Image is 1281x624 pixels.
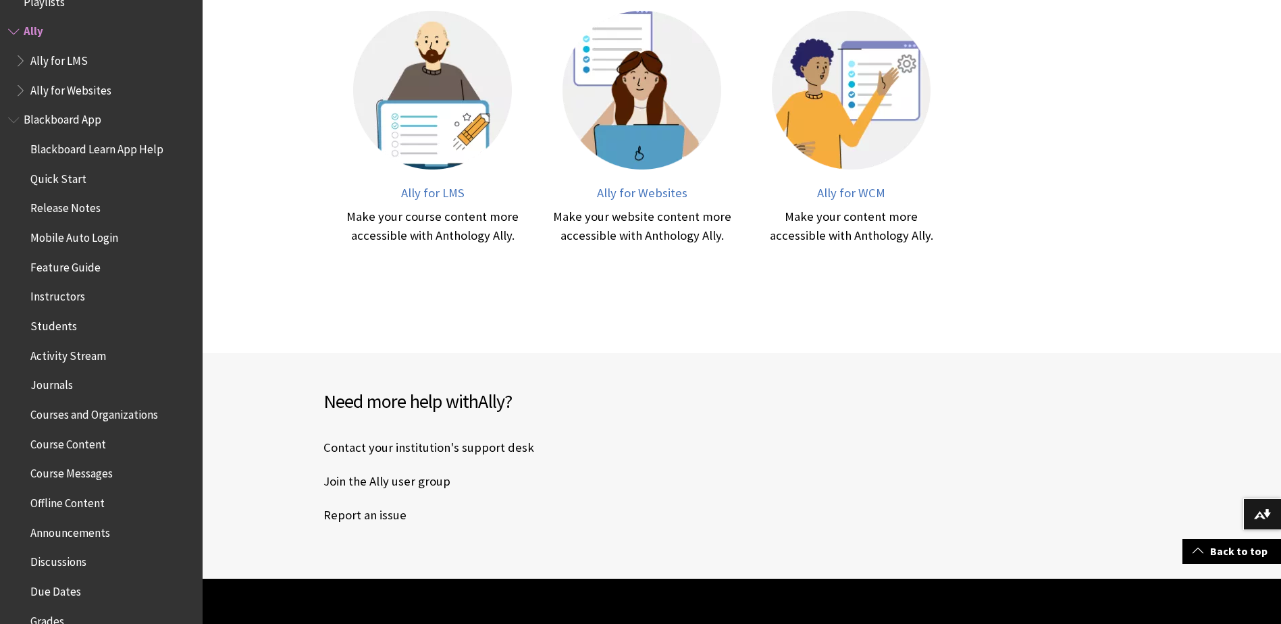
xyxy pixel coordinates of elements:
[551,11,733,245] a: Ally for Websites Ally for Websites Make your website content more accessible with Anthology Ally.
[30,167,86,186] span: Quick Start
[817,185,885,201] span: Ally for WCM
[323,505,407,525] a: Report an issue
[760,11,943,245] a: Ally for WCM Ally for WCM Make your content more accessible with Anthology Ally.
[30,197,101,215] span: Release Notes
[342,11,524,245] a: Ally for LMS Make your course content more accessible with Anthology Ally.
[30,49,88,68] span: Ally for LMS
[30,463,113,481] span: Course Messages
[30,226,118,244] span: Mobile Auto Login
[478,389,504,413] span: Ally
[30,79,111,97] span: Ally for Websites
[772,11,931,170] img: Ally for WCM
[30,138,163,156] span: Blackboard Learn App Help
[551,207,733,245] div: Make your website content more accessible with Anthology Ally.
[30,403,158,421] span: Courses and Organizations
[401,185,465,201] span: Ally for LMS
[323,387,742,415] h2: Need more help with ?
[30,492,105,510] span: Offline Content
[8,20,194,102] nav: Book outline for Anthology Ally Help
[30,580,81,598] span: Due Dates
[323,438,534,458] a: Contact your institution's support desk
[597,185,687,201] span: Ally for Websites
[760,207,943,245] div: Make your content more accessible with Anthology Ally.
[24,20,43,38] span: Ally
[30,315,77,333] span: Students
[30,286,85,304] span: Instructors
[24,109,101,127] span: Blackboard App
[563,11,721,170] img: Ally for Websites
[30,433,106,451] span: Course Content
[323,471,450,492] a: Join the Ally user group
[30,374,73,392] span: Journals
[30,521,110,540] span: Announcements
[30,550,86,569] span: Discussions
[30,256,101,274] span: Feature Guide
[30,344,106,363] span: Activity Stream
[1182,539,1281,564] a: Back to top
[342,207,524,245] div: Make your course content more accessible with Anthology Ally.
